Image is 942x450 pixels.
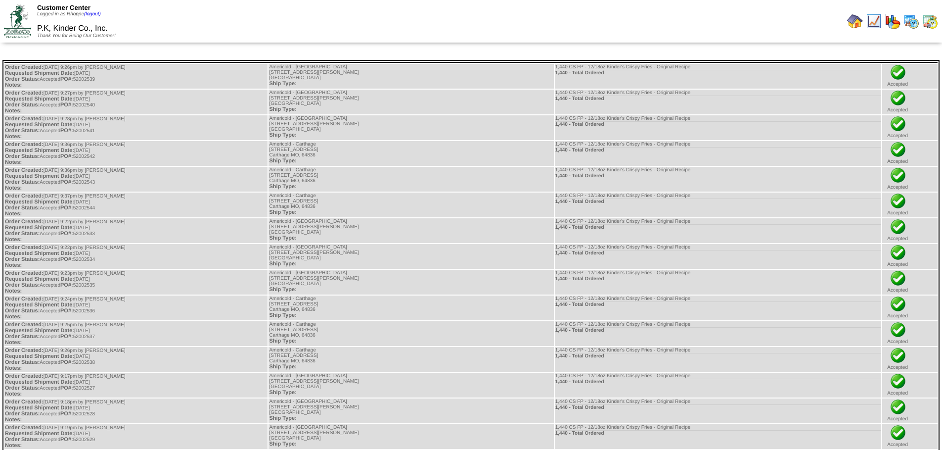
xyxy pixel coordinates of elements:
[269,287,296,293] span: Ship Type:
[5,308,40,314] span: Order Status:
[5,102,40,108] span: Order Status:
[5,148,74,153] span: Requested Shipment Date:
[60,359,73,365] span: PO#:
[555,147,881,153] div: 1,440 - Total Ordered
[4,90,268,114] td: [DATE] 9:27pm by [PERSON_NAME] [DATE] Accepted 52002540
[269,261,296,267] span: Ship Type:
[5,96,74,102] span: Requested Shipment Date:
[555,270,882,295] td: 1,440 CS FP - 12/18oz Kinder's Crispy Fries - Original Recipe
[890,373,906,389] img: check.png
[5,256,40,262] span: Order Status:
[5,365,22,371] span: Notes:
[555,430,881,436] div: 1,440 - Total Ordered
[555,404,881,410] div: 1,440 - Total Ordered
[5,302,74,308] span: Requested Shipment Date:
[555,321,882,346] td: 1,440 CS FP - 12/18oz Kinder's Crispy Fries - Original Recipe
[5,391,22,397] span: Notes:
[5,142,44,148] span: Order Created:
[5,379,74,385] span: Requested Shipment Date:
[269,270,553,295] td: Americold - [GEOGRAPHIC_DATA] [STREET_ADDRESS][PERSON_NAME] [GEOGRAPHIC_DATA]
[882,115,938,140] td: Accepted
[5,173,74,179] span: Requested Shipment Date:
[5,348,44,353] span: Order Created:
[269,132,296,138] span: Ship Type:
[555,64,882,89] td: 1,440 CS FP - 12/18oz Kinder's Crispy Fries - Original Recipe
[890,348,906,363] img: check.png
[5,237,22,243] span: Notes:
[5,353,74,359] span: Requested Shipment Date:
[5,334,40,340] span: Order Status:
[269,115,553,140] td: Americold - [GEOGRAPHIC_DATA] [STREET_ADDRESS][PERSON_NAME] [GEOGRAPHIC_DATA]
[269,441,296,447] span: Ship Type:
[555,70,881,76] div: 1,440 - Total Ordered
[890,322,906,338] img: check.png
[5,64,44,70] span: Order Created:
[269,218,553,243] td: Americold - [GEOGRAPHIC_DATA] [STREET_ADDRESS][PERSON_NAME] [GEOGRAPHIC_DATA]
[882,218,938,243] td: Accepted
[5,431,74,437] span: Requested Shipment Date:
[269,296,553,320] td: Americold - Carthage [STREET_ADDRESS] Carthage MO, 64836
[37,4,90,11] span: Customer Center
[882,373,938,398] td: Accepted
[60,128,73,134] span: PO#:
[60,76,73,82] span: PO#:
[5,82,22,88] span: Notes:
[5,373,44,379] span: Order Created:
[269,244,553,269] td: Americold - [GEOGRAPHIC_DATA] [STREET_ADDRESS][PERSON_NAME] [GEOGRAPHIC_DATA]
[555,424,882,449] td: 1,440 CS FP - 12/18oz Kinder's Crispy Fries - Original Recipe
[269,373,553,398] td: Americold - [GEOGRAPHIC_DATA] [STREET_ADDRESS][PERSON_NAME] [GEOGRAPHIC_DATA]
[903,13,919,29] img: calendarprod.gif
[5,185,22,191] span: Notes:
[5,159,22,165] span: Notes:
[890,270,906,286] img: check.png
[269,338,296,344] span: Ship Type:
[890,219,906,235] img: check.png
[4,141,268,166] td: [DATE] 9:36pm by [PERSON_NAME] [DATE] Accepted 52002542
[890,193,906,209] img: check.png
[890,116,906,132] img: check.png
[5,405,74,411] span: Requested Shipment Date:
[555,115,882,140] td: 1,440 CS FP - 12/18oz Kinder's Crispy Fries - Original Recipe
[269,415,296,421] span: Ship Type:
[555,141,882,166] td: 1,440 CS FP - 12/18oz Kinder's Crispy Fries - Original Recipe
[269,390,296,396] span: Ship Type:
[5,288,22,294] span: Notes:
[5,417,22,423] span: Notes:
[4,115,268,140] td: [DATE] 9:28pm by [PERSON_NAME] [DATE] Accepted 52002541
[4,424,268,449] td: [DATE] 9:19pm by [PERSON_NAME] [DATE] Accepted 52002529
[60,334,73,340] span: PO#:
[882,296,938,320] td: Accepted
[4,270,268,295] td: [DATE] 9:23pm by [PERSON_NAME] [DATE] Accepted 52002535
[555,244,882,269] td: 1,440 CS FP - 12/18oz Kinder's Crispy Fries - Original Recipe
[555,399,882,423] td: 1,440 CS FP - 12/18oz Kinder's Crispy Fries - Original Recipe
[5,411,40,417] span: Order Status:
[555,167,882,192] td: 1,440 CS FP - 12/18oz Kinder's Crispy Fries - Original Recipe
[890,64,906,80] img: check.png
[5,385,40,391] span: Order Status:
[60,256,73,262] span: PO#:
[60,231,73,237] span: PO#:
[890,167,906,183] img: check.png
[4,64,268,89] td: [DATE] 9:26pm by [PERSON_NAME] [DATE] Accepted 52002539
[5,296,44,302] span: Order Created:
[882,321,938,346] td: Accepted
[5,282,40,288] span: Order Status:
[5,70,74,76] span: Requested Shipment Date:
[4,244,268,269] td: [DATE] 9:22pm by [PERSON_NAME] [DATE] Accepted 52002534
[555,90,882,114] td: 1,440 CS FP - 12/18oz Kinder's Crispy Fries - Original Recipe
[269,209,296,215] span: Ship Type:
[555,173,881,179] div: 1,440 - Total Ordered
[269,399,553,423] td: Americold - [GEOGRAPHIC_DATA] [STREET_ADDRESS][PERSON_NAME] [GEOGRAPHIC_DATA]
[882,167,938,192] td: Accepted
[5,340,22,346] span: Notes:
[5,108,22,114] span: Notes:
[847,13,863,29] img: home.gif
[890,142,906,157] img: check.png
[890,245,906,260] img: check.png
[5,425,44,431] span: Order Created:
[890,296,906,312] img: check.png
[5,262,22,268] span: Notes:
[60,282,73,288] span: PO#:
[555,301,881,307] div: 1,440 - Total Ordered
[269,424,553,449] td: Americold - [GEOGRAPHIC_DATA] [STREET_ADDRESS][PERSON_NAME] [GEOGRAPHIC_DATA]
